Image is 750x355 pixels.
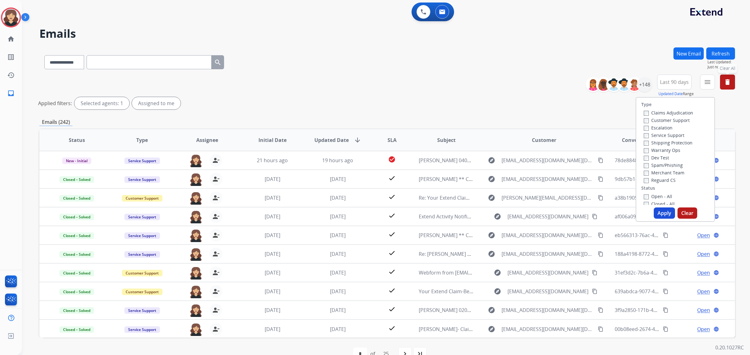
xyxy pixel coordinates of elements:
[488,157,495,164] mat-icon: explore
[212,213,220,220] mat-icon: person_remove
[494,269,501,276] mat-icon: explore
[707,65,735,70] span: Just now
[724,78,731,86] mat-icon: delete
[190,173,202,186] img: agent-avatar
[713,270,719,275] mat-icon: language
[713,326,719,332] mat-icon: language
[713,232,719,238] mat-icon: language
[615,326,711,333] span: 00b08eed-2674-4a73-a06d-5a1fd05a43e1
[419,213,482,220] span: Extend Activity Notification
[59,326,94,333] span: Closed – Solved
[265,176,280,182] span: [DATE]
[419,307,488,314] span: [PERSON_NAME] 020TACC109
[190,229,202,242] img: agent-avatar
[644,141,649,146] input: Shipping Protection
[697,288,710,295] span: Open
[677,207,697,219] button: Clear
[713,195,719,201] mat-icon: language
[644,162,683,168] label: Spam/Phishing
[69,136,85,144] span: Status
[330,288,346,295] span: [DATE]
[644,133,649,138] input: Service Support
[330,176,346,182] span: [DATE]
[615,213,709,220] span: af006a09-a95d-4b08-a505-3ebeff895e2b
[663,307,668,313] mat-icon: content_copy
[314,136,349,144] span: Updated Date
[7,53,15,61] mat-icon: list_alt
[388,156,396,163] mat-icon: check_circle
[654,207,675,219] button: Apply
[494,288,501,295] mat-icon: explore
[641,101,652,108] label: Type
[124,214,160,220] span: Service Support
[59,307,94,314] span: Closed – Solved
[615,157,712,164] span: 78de8848-60b6-418d-9433-bc24e49de132
[190,154,202,167] img: agent-avatar
[532,136,556,144] span: Customer
[715,344,744,351] p: 0.20.1027RC
[598,158,603,163] mat-icon: content_copy
[190,285,202,298] img: agent-avatar
[190,248,202,261] img: agent-avatar
[59,195,94,202] span: Closed – Solved
[697,306,710,314] span: Open
[388,193,396,201] mat-icon: check
[124,307,160,314] span: Service Support
[212,175,220,183] mat-icon: person_remove
[488,175,495,183] mat-icon: explore
[713,158,719,163] mat-icon: language
[488,250,495,258] mat-icon: explore
[663,326,668,332] mat-icon: content_copy
[196,136,218,144] span: Assignee
[713,214,719,219] mat-icon: language
[507,213,588,220] span: [EMAIL_ADDRESS][DOMAIN_NAME]
[488,306,495,314] mat-icon: explore
[212,250,220,258] mat-icon: person_remove
[212,288,220,295] mat-icon: person_remove
[644,126,649,131] input: Escalation
[598,251,603,257] mat-icon: content_copy
[644,110,693,116] label: Claims Adjudication
[388,249,396,257] mat-icon: check
[388,268,396,275] mat-icon: check
[59,251,94,258] span: Closed – Solved
[38,100,72,107] p: Applied filters:
[212,325,220,333] mat-icon: person_remove
[622,136,662,144] span: Conversation ID
[7,71,15,79] mat-icon: history
[720,75,735,90] button: Clear All
[265,213,280,220] span: [DATE]
[697,250,710,258] span: Open
[644,163,649,168] input: Spam/Phishing
[598,232,603,238] mat-icon: content_copy
[644,201,675,207] label: Closed - All
[598,176,603,182] mat-icon: content_copy
[658,91,683,96] button: Updated Date
[644,193,672,199] label: Open - All
[657,75,692,90] button: Last 90 days
[39,27,735,40] h2: Emails
[507,269,588,276] span: [EMAIL_ADDRESS][DOMAIN_NAME]
[663,232,668,238] mat-icon: content_copy
[644,118,649,123] input: Customer Support
[190,266,202,280] img: agent-avatar
[387,136,397,144] span: SLA
[212,306,220,314] mat-icon: person_remove
[502,231,594,239] span: [EMAIL_ADDRESS][DOMAIN_NAME][DATE]
[697,325,710,333] span: Open
[258,136,287,144] span: Initial Date
[644,148,649,153] input: Warranty Ops
[322,157,353,164] span: 19 hours ago
[663,289,668,294] mat-icon: content_copy
[419,194,554,201] span: Re: Your Extend Claims-Better Business Bureau Follow-Up
[59,176,94,183] span: Closed – Solved
[124,251,160,258] span: Service Support
[136,136,148,144] span: Type
[122,195,162,202] span: Customer Support
[330,250,346,257] span: [DATE]
[644,132,684,138] label: Service Support
[644,140,692,146] label: Shipping Protection
[488,231,495,239] mat-icon: explore
[641,185,655,191] label: Status
[388,305,396,313] mat-icon: check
